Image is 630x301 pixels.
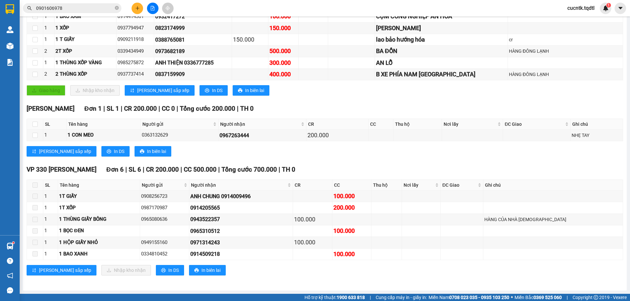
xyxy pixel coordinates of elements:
img: warehouse-icon [7,26,13,33]
button: downloadNhập kho nhận [70,85,120,96]
div: 0909211918 [117,36,153,44]
button: printerIn DS [101,146,130,157]
span: | [103,105,105,112]
span: DĐ: [85,30,94,37]
img: logo-vxr [6,4,14,14]
span: [PERSON_NAME] [27,105,74,112]
strong: 0708 023 035 - 0935 103 250 [449,295,509,300]
span: VP [PERSON_NAME] [6,21,80,44]
span: sort-ascending [32,149,36,154]
span: Miền Bắc [514,294,562,301]
span: | [177,105,178,112]
div: 1 XỐP [55,24,115,32]
div: 0943522357 [190,215,292,223]
div: 0973682189 [155,47,230,55]
span: 1 [607,3,610,8]
div: 1 [44,131,65,139]
button: printerIn biên lai [135,146,171,157]
span: printer [205,88,209,93]
div: 100.000 [269,12,297,21]
button: plus [132,3,143,14]
span: copyright [594,295,598,300]
div: 0914414301 [117,13,153,21]
span: | [237,105,239,112]
div: 1 THÙNG XỐP VÀNG [55,59,115,67]
div: 0965080636 [141,216,188,223]
div: 0339434949 [117,47,153,55]
div: 1T GIẤY [59,193,139,200]
span: printer [194,268,199,273]
div: 1 HỘP GIẤY NHỎ [59,239,139,247]
div: 0932417272 [155,12,230,21]
span: In biên lai [147,148,166,155]
div: 400.000 [269,70,297,79]
div: 200.000 [307,131,367,140]
div: 0987170987 [141,204,188,212]
th: Thu hộ [371,180,402,191]
sup: 1 [12,242,14,244]
div: 0949155160 [141,239,188,247]
div: 2 THÙNG XỐP [55,70,115,78]
button: printerIn DS [199,85,228,96]
button: sort-ascending[PERSON_NAME] sắp xếp [27,265,96,275]
span: Miền Nam [429,294,509,301]
div: 0363132629 [142,131,217,139]
span: Cung cấp máy in - giấy in: [376,294,427,301]
div: AN LỖ [376,58,507,67]
div: 1 [44,227,57,235]
span: file-add [150,6,155,10]
span: Người gửi [142,181,182,189]
div: 1 BAO XÁM [55,13,115,21]
th: Tên hàng [58,180,140,191]
img: icon-new-feature [603,5,609,11]
div: NĂM GÀ [85,13,160,21]
th: SL [43,180,58,191]
div: 300.000 [269,58,297,67]
button: printerIn DS [156,265,184,275]
div: CỤM CÔNG NGHIỆP AN HOÀ [376,12,507,21]
span: | [143,166,144,173]
span: [PERSON_NAME] sắp xếp [39,267,91,274]
div: 1 [44,250,57,258]
span: In DS [168,267,179,274]
strong: 0369 525 060 [534,295,562,300]
span: [PERSON_NAME] sắp xếp [137,87,189,94]
div: 0971314243 [190,238,292,247]
div: HÀNG ĐÔNG LẠNH [509,47,622,55]
div: 1 CON MEO [68,131,139,139]
div: 100.000 [333,226,370,235]
th: CR [306,119,368,130]
div: 2 [44,70,53,78]
span: | [370,294,371,301]
sup: 1 [606,3,611,8]
th: SL [43,119,67,130]
div: 0937737414 [117,70,153,78]
span: | [180,166,182,173]
div: 1 [44,193,57,200]
div: B XE PHÍA NAM [GEOGRAPHIC_DATA] [376,70,507,79]
div: 0932379164 [85,21,160,30]
strong: 1900 633 818 [337,295,365,300]
div: 0967263444 [220,131,305,140]
span: close-circle [115,6,119,10]
div: VP An Sương [85,6,160,13]
div: 0914509218 [190,250,292,258]
span: SL 6 [129,166,141,173]
input: Tìm tên, số ĐT hoặc mã đơn [36,5,114,12]
div: 1 [44,216,57,223]
button: caret-down [615,3,626,14]
img: warehouse-icon [7,43,13,49]
span: Nơi lấy [404,181,434,189]
div: 100.000 [294,215,331,224]
button: sort-ascending[PERSON_NAME] sắp xếp [125,85,195,96]
span: CR 200.000 [124,105,157,112]
div: 200.000 [333,203,370,212]
div: 500.000 [269,47,297,56]
th: CC [368,119,393,130]
span: Nơi lấy [444,121,496,128]
span: | [125,166,127,173]
span: search [27,6,32,10]
span: aim [165,6,170,10]
span: Hỗ trợ kỹ thuật: [304,294,365,301]
button: uploadGiao hàng [27,85,65,96]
